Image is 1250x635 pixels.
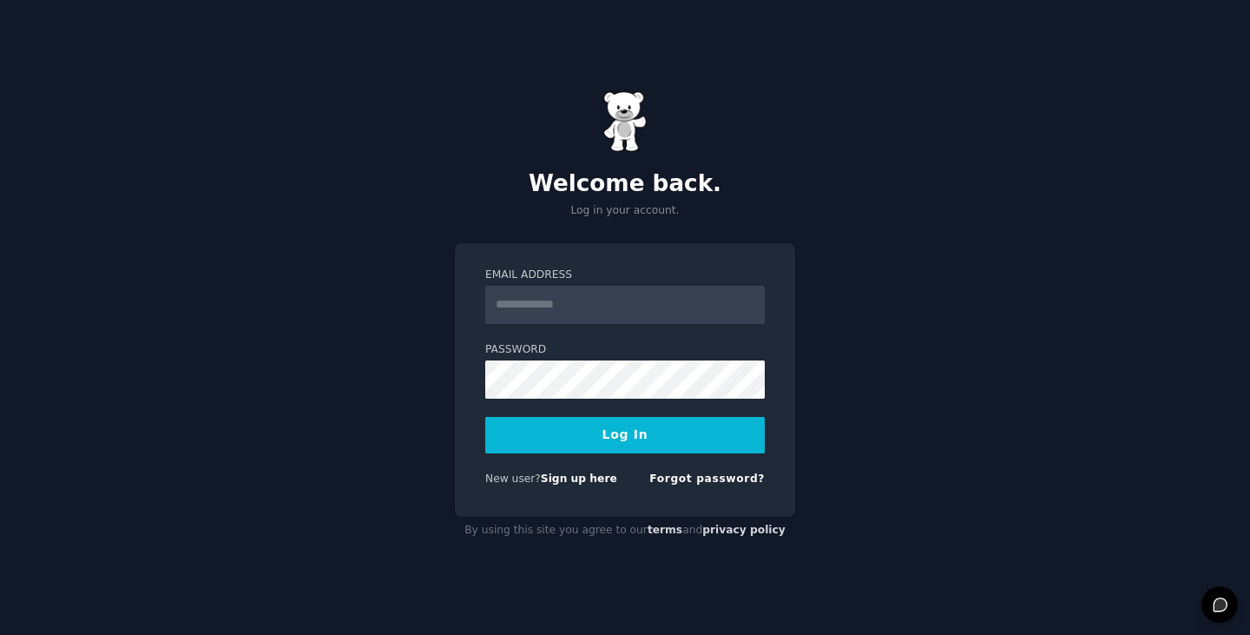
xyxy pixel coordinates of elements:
[702,524,786,536] a: privacy policy
[455,203,795,219] p: Log in your account.
[455,517,795,545] div: By using this site you agree to our and
[541,473,617,485] a: Sign up here
[649,473,765,485] a: Forgot password?
[455,170,795,198] h2: Welcome back.
[485,342,765,358] label: Password
[485,417,765,453] button: Log In
[485,268,765,283] label: Email Address
[485,473,541,485] span: New user?
[648,524,682,536] a: terms
[603,91,647,152] img: Gummy Bear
